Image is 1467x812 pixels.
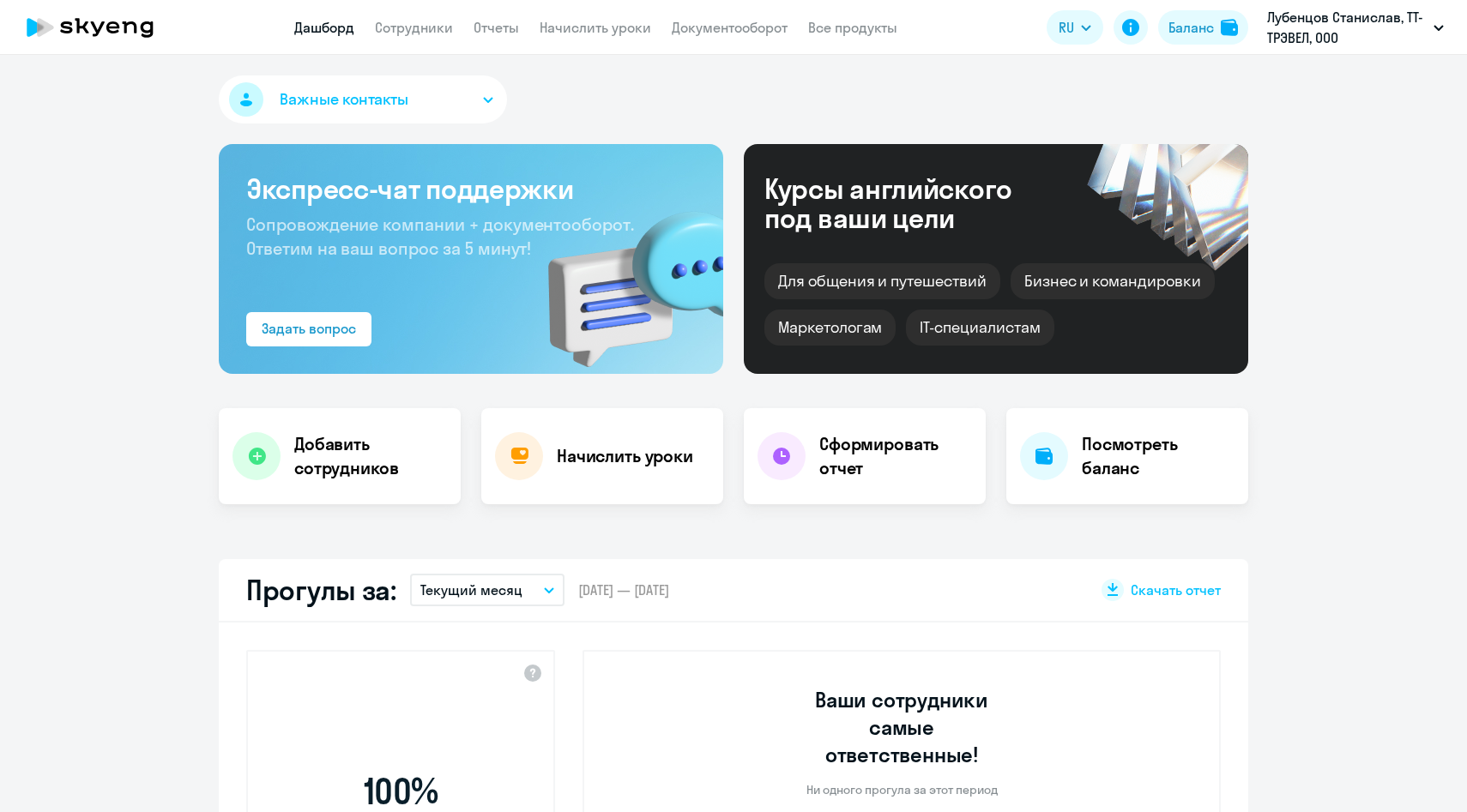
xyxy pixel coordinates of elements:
[523,181,723,374] img: bg-img
[246,214,634,259] span: Сопровождение компании + документооборот. Ответим на ваш вопрос за 5 минут!
[764,174,1058,232] div: Курсы английского под ваши цели
[474,19,519,36] a: Отчеты
[410,574,564,606] button: Текущий месяц
[792,686,1012,768] h3: Ваши сотрудники самые ответственные!
[294,432,447,480] h4: Добавить сотрудников
[246,573,396,607] h2: Прогулы за:
[1168,17,1214,38] div: Баланс
[1059,17,1074,38] span: RU
[420,580,522,600] p: Текущий месяц
[672,19,788,36] a: Документооборот
[806,782,998,797] p: Ни одного прогула за этот период
[246,171,696,206] h3: Экспресс-чат поддержки
[1011,263,1215,299] div: Бизнес и командировки
[808,19,897,36] a: Все продукты
[1221,19,1238,36] img: balance
[246,312,371,346] button: Задать вопрос
[262,318,356,339] div: Задать вопрос
[302,771,499,812] span: 100 %
[219,75,507,123] button: Важные контакты
[906,310,1053,346] div: IT-специалистам
[557,444,693,468] h4: Начислить уроки
[1082,432,1235,480] h4: Посмотреть баланс
[819,432,972,480] h4: Сформировать отчет
[375,19,453,36] a: Сотрудники
[1267,7,1427,48] p: Лубенцов Станислав, ТТ-ТРЭВЕЛ, ООО
[578,580,669,599] span: [DATE] — [DATE]
[764,263,1000,299] div: Для общения и путешествий
[294,19,354,36] a: Дашборд
[540,19,651,36] a: Начислить уроки
[764,310,896,346] div: Маркетологам
[1158,10,1248,45] button: Балансbalance
[1047,10,1103,45] button: RU
[280,88,408,111] span: Важные контакты
[1131,580,1221,599] span: Скачать отчет
[1259,7,1452,48] button: Лубенцов Станислав, ТТ-ТРЭВЕЛ, ООО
